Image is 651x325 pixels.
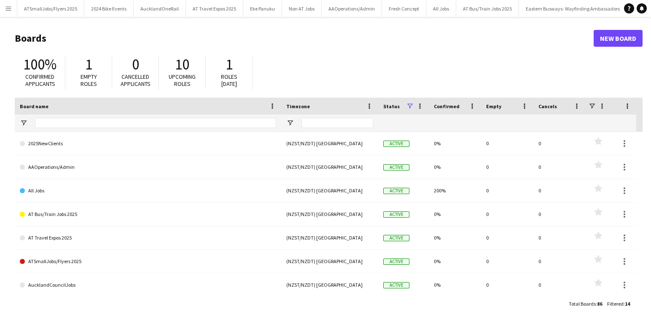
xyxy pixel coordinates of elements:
div: 0 [533,155,586,178]
span: Cancels [538,103,557,109]
button: AT Bus/Train Jobs 2025 [456,0,519,17]
span: Active [383,258,409,265]
span: Confirmed [434,103,460,109]
a: AT Bus/Train Jobs 2025 [20,202,276,226]
span: Empty [486,103,501,109]
span: 14 [625,301,630,307]
div: 0 [533,250,586,273]
div: 0% [429,202,481,226]
div: (NZST/NZDT) [GEOGRAPHIC_DATA] [281,250,378,273]
div: 0 [481,132,533,155]
div: 0% [429,226,481,249]
div: 0 [481,202,533,226]
h1: Boards [15,32,594,45]
div: 0 [481,226,533,249]
span: 100% [23,55,56,74]
a: AT Travel Expos 2025 [20,226,276,250]
span: Active [383,141,409,147]
div: 0% [429,273,481,296]
button: AucklandOneRail [134,0,186,17]
div: 0% [429,132,481,155]
span: Active [383,188,409,194]
a: ATSmallJobs/Flyers 2025 [20,250,276,273]
div: 0% [429,155,481,178]
span: Filtered [607,301,624,307]
div: 0 [533,226,586,249]
span: Timezone [286,103,310,109]
div: (NZST/NZDT) [GEOGRAPHIC_DATA] [281,179,378,202]
a: AucklandCouncilJobs [20,273,276,297]
div: 0 [481,179,533,202]
span: Roles [DATE] [221,73,237,88]
input: Timezone Filter Input [301,118,373,128]
button: 2024 Bike Events [84,0,134,17]
div: 0 [533,273,586,296]
span: Active [383,211,409,218]
button: Open Filter Menu [286,119,294,127]
div: (NZST/NZDT) [GEOGRAPHIC_DATA] [281,155,378,178]
div: : [607,296,630,312]
span: 0 [132,55,139,74]
span: 1 [85,55,92,74]
div: : [569,296,602,312]
div: 200% [429,179,481,202]
span: Active [383,235,409,241]
span: Confirmed applicants [25,73,55,88]
div: 0% [429,250,481,273]
span: 86 [597,301,602,307]
span: Board name [20,103,48,109]
span: 1 [226,55,233,74]
a: AAOperations/Admin [20,155,276,179]
span: Empty roles [81,73,97,88]
div: (NZST/NZDT) [GEOGRAPHIC_DATA] [281,132,378,155]
button: All Jobs [426,0,456,17]
button: ATSmallJobs/Flyers 2025 [17,0,84,17]
div: 0 [533,179,586,202]
button: Eastern Busways- Wayfinding Ambassadors 2024 [519,0,638,17]
span: Active [383,282,409,288]
span: Total Boards [569,301,596,307]
a: 2025NewClients [20,132,276,155]
span: Active [383,164,409,170]
span: 10 [175,55,189,74]
div: 0 [481,273,533,296]
div: 0 [533,132,586,155]
button: Non AT Jobs [282,0,322,17]
button: Fresh Concept [382,0,426,17]
div: (NZST/NZDT) [GEOGRAPHIC_DATA] [281,226,378,249]
div: 0 [481,250,533,273]
span: Status [383,103,400,109]
button: Open Filter Menu [20,119,27,127]
button: AT Travel Expos 2025 [186,0,243,17]
a: All Jobs [20,179,276,202]
button: AAOperations/Admin [322,0,382,17]
span: Upcoming roles [169,73,196,88]
button: Eke Panuku [243,0,282,17]
div: 0 [481,155,533,178]
input: Board name Filter Input [35,118,276,128]
a: New Board [594,30,643,47]
div: (NZST/NZDT) [GEOGRAPHIC_DATA] [281,273,378,296]
div: (NZST/NZDT) [GEOGRAPHIC_DATA] [281,202,378,226]
div: 0 [533,202,586,226]
span: Cancelled applicants [121,73,151,88]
